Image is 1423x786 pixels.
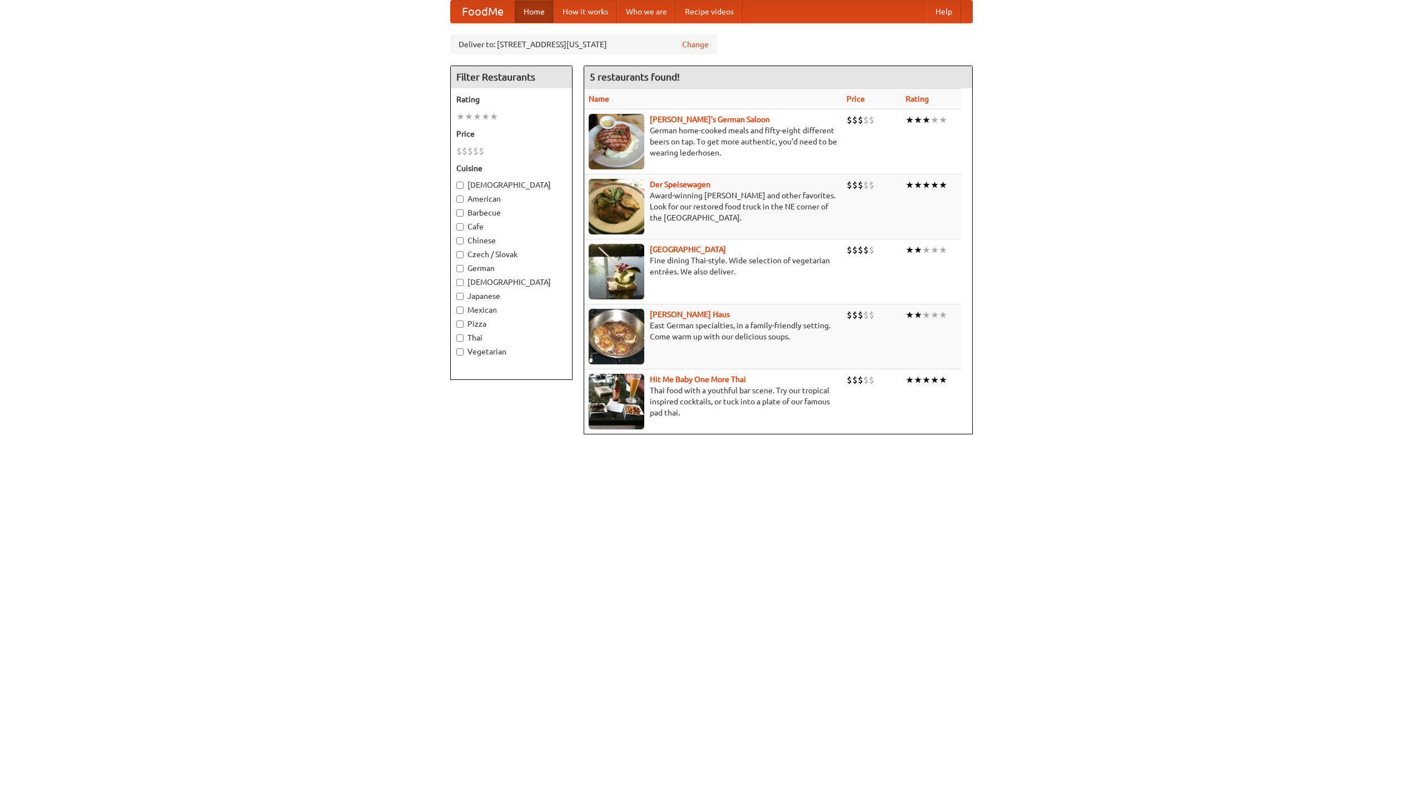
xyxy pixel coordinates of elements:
li: $ [462,145,467,157]
li: ★ [481,111,490,123]
li: $ [863,179,869,191]
li: $ [858,374,863,386]
img: kohlhaus.jpg [589,309,644,364]
li: ★ [922,244,931,256]
li: $ [858,179,863,191]
li: ★ [905,244,914,256]
input: German [456,265,464,272]
li: ★ [490,111,498,123]
input: American [456,196,464,203]
label: Mexican [456,304,566,316]
li: ★ [914,179,922,191]
li: $ [863,309,869,321]
a: Der Speisewagen [650,180,710,189]
ng-pluralize: 5 restaurants found! [590,72,680,82]
li: $ [863,114,869,126]
li: $ [473,145,479,157]
p: East German specialties, in a family-friendly setting. Come warm up with our delicious soups. [589,320,838,342]
a: [GEOGRAPHIC_DATA] [650,245,726,254]
li: ★ [465,111,473,123]
h5: Cuisine [456,163,566,174]
label: [DEMOGRAPHIC_DATA] [456,179,566,191]
div: Deliver to: [STREET_ADDRESS][US_STATE] [450,34,717,54]
li: ★ [922,179,931,191]
li: ★ [905,114,914,126]
label: German [456,263,566,274]
input: Vegetarian [456,348,464,356]
li: $ [852,114,858,126]
li: $ [858,309,863,321]
a: Change [682,39,709,50]
label: Pizza [456,318,566,329]
img: speisewagen.jpg [589,179,644,234]
input: Pizza [456,321,464,328]
li: $ [858,244,863,256]
img: esthers.jpg [589,114,644,169]
input: Mexican [456,307,464,314]
li: ★ [905,374,914,386]
a: Name [589,94,609,103]
li: $ [847,309,852,321]
a: Price [847,94,865,103]
a: Help [927,1,961,23]
li: ★ [922,114,931,126]
li: ★ [931,244,939,256]
a: [PERSON_NAME] Haus [650,310,730,319]
li: $ [852,244,858,256]
label: Czech / Slovak [456,249,566,260]
li: ★ [914,309,922,321]
li: ★ [939,374,947,386]
b: [PERSON_NAME]'s German Saloon [650,115,770,124]
input: Japanese [456,293,464,300]
li: $ [852,179,858,191]
input: Czech / Slovak [456,251,464,258]
li: $ [869,374,874,386]
a: Home [515,1,554,23]
li: ★ [939,114,947,126]
input: Barbecue [456,209,464,217]
li: $ [847,374,852,386]
label: Cafe [456,221,566,232]
li: $ [869,179,874,191]
a: Recipe videos [676,1,743,23]
label: Chinese [456,235,566,246]
li: ★ [914,114,922,126]
input: [DEMOGRAPHIC_DATA] [456,182,464,189]
li: $ [847,244,852,256]
input: [DEMOGRAPHIC_DATA] [456,279,464,286]
label: [DEMOGRAPHIC_DATA] [456,277,566,288]
h5: Rating [456,94,566,105]
label: Barbecue [456,207,566,218]
li: $ [869,244,874,256]
label: Thai [456,332,566,343]
li: ★ [931,374,939,386]
p: Award-winning [PERSON_NAME] and other favorites. Look for our restored food truck in the NE corne... [589,190,838,223]
p: German home-cooked meals and fifty-eight different beers on tap. To get more authentic, you'd nee... [589,125,838,158]
li: $ [852,309,858,321]
li: $ [852,374,858,386]
a: Hit Me Baby One More Thai [650,375,746,384]
a: How it works [554,1,617,23]
li: ★ [922,374,931,386]
li: ★ [473,111,481,123]
p: Fine dining Thai-style. Wide selection of vegetarian entrées. We also deliver. [589,255,838,277]
li: ★ [456,111,465,123]
li: $ [869,114,874,126]
a: Who we are [617,1,676,23]
li: ★ [905,309,914,321]
label: Japanese [456,291,566,302]
label: Vegetarian [456,346,566,357]
li: ★ [939,179,947,191]
li: ★ [914,244,922,256]
a: FoodMe [451,1,515,23]
h4: Filter Restaurants [451,66,572,88]
li: ★ [931,309,939,321]
li: ★ [914,374,922,386]
li: $ [847,114,852,126]
li: $ [479,145,484,157]
input: Cafe [456,223,464,231]
li: $ [863,244,869,256]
